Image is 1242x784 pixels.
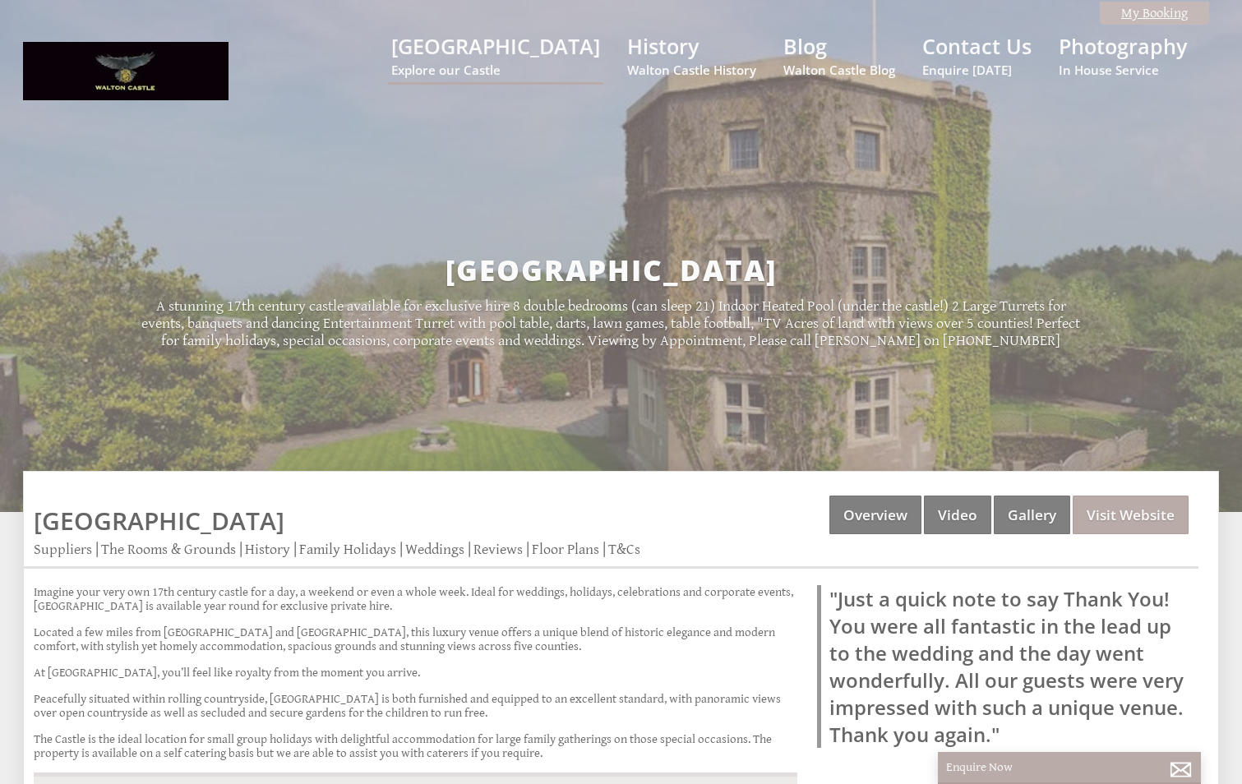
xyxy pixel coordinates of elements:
a: Reviews [473,541,523,558]
a: BlogWalton Castle Blog [783,32,895,78]
p: Located a few miles from [GEOGRAPHIC_DATA] and [GEOGRAPHIC_DATA], this luxury venue offers a uniq... [34,625,797,653]
p: At [GEOGRAPHIC_DATA], you’ll feel like royalty from the moment you arrive. [34,666,797,680]
p: Enquire Now [946,760,1193,774]
a: Overview [829,496,921,534]
small: Enquire [DATE] [922,62,1032,78]
a: Weddings [405,541,464,558]
a: Video [924,496,991,534]
a: PhotographyIn House Service [1059,32,1187,78]
a: The Rooms & Grounds [101,541,236,558]
a: [GEOGRAPHIC_DATA]Explore our Castle [391,32,600,78]
a: Suppliers [34,541,92,558]
a: My Booking [1100,2,1209,25]
p: Imagine your very own 17th century castle for a day, a weekend or even a whole week. Ideal for we... [34,585,797,613]
small: Walton Castle Blog [783,62,895,78]
img: Walton Castle [23,42,229,99]
a: T&Cs [608,541,640,558]
p: The Castle is the ideal location for small group holidays with delightful accommodation for large... [34,732,797,760]
a: Family Holidays [299,541,396,558]
a: [GEOGRAPHIC_DATA] [34,504,284,537]
a: Contact UsEnquire [DATE] [922,32,1032,78]
a: Floor Plans [532,541,599,558]
small: Walton Castle History [627,62,756,78]
blockquote: "Just a quick note to say Thank You! You were all fantastic in the lead up to the wedding and the... [817,585,1189,748]
h2: [GEOGRAPHIC_DATA] [141,251,1082,289]
a: Gallery [994,496,1070,534]
p: Peacefully situated within rolling countryside, [GEOGRAPHIC_DATA] is both furnished and equipped ... [34,692,797,720]
small: In House Service [1059,62,1187,78]
a: History [245,541,290,558]
a: HistoryWalton Castle History [627,32,756,78]
p: A stunning 17th century castle available for exclusive hire 8 double bedrooms (can sleep 21) Indo... [141,297,1082,349]
a: Visit Website [1073,496,1189,534]
small: Explore our Castle [391,62,600,78]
